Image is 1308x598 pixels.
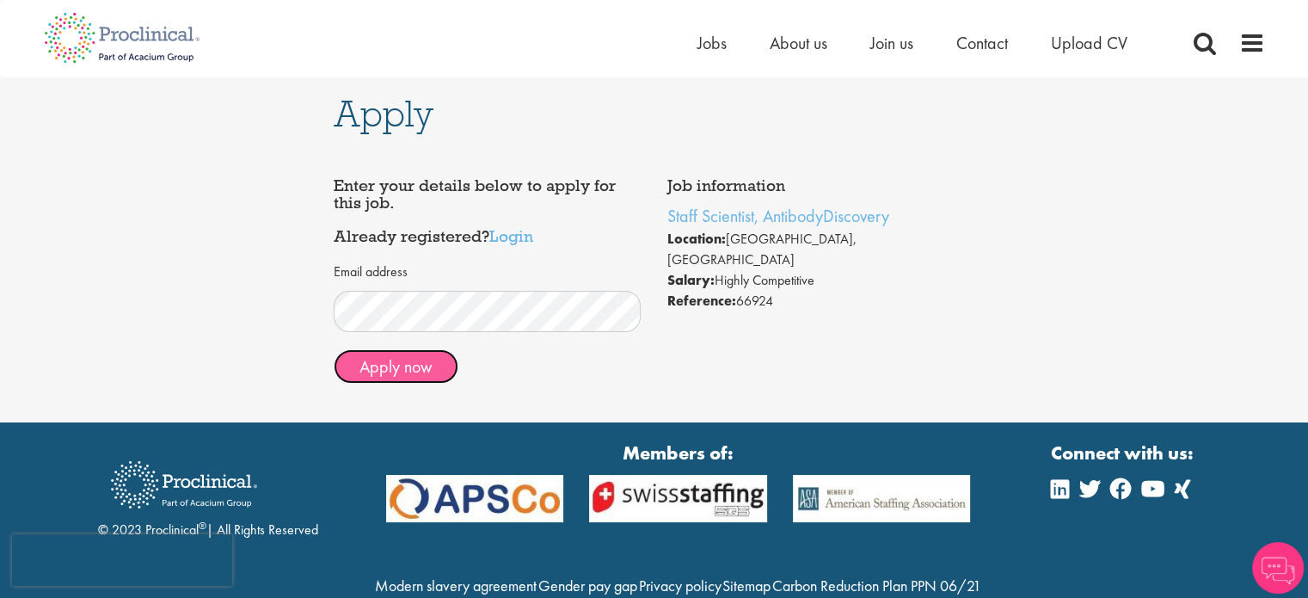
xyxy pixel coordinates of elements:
[667,270,975,291] li: Highly Competitive
[870,32,913,54] a: Join us
[667,271,715,289] strong: Salary:
[98,449,270,521] img: Proclinical Recruitment
[638,576,721,595] a: Privacy policy
[780,475,984,522] img: APSCo
[334,177,642,245] h4: Enter your details below to apply for this job. Already registered?
[98,448,318,540] div: © 2023 Proclinical | All Rights Reserved
[334,90,433,137] span: Apply
[667,177,975,194] h4: Job information
[489,225,533,246] a: Login
[667,205,889,227] a: Staff Scientist, AntibodyDiscovery
[375,576,537,595] a: Modern slavery agreement
[576,475,780,522] img: APSCo
[373,475,577,522] img: APSCo
[1252,542,1304,594] img: Chatbot
[697,32,727,54] a: Jobs
[199,519,206,533] sup: ®
[956,32,1008,54] a: Contact
[334,349,458,384] button: Apply now
[1051,440,1197,466] strong: Connect with us:
[667,230,726,248] strong: Location:
[722,576,771,595] a: Sitemap
[770,32,827,54] a: About us
[1051,32,1127,54] a: Upload CV
[334,262,408,282] label: Email address
[386,440,971,466] strong: Members of:
[12,534,232,586] iframe: reCAPTCHA
[772,576,981,595] a: Carbon Reduction Plan PPN 06/21
[667,291,975,311] li: 66924
[538,576,637,595] a: Gender pay gap
[667,292,736,310] strong: Reference:
[667,229,975,270] li: [GEOGRAPHIC_DATA], [GEOGRAPHIC_DATA]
